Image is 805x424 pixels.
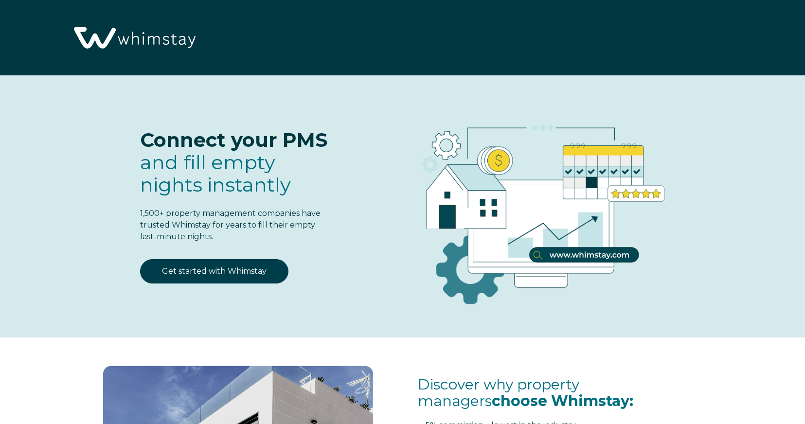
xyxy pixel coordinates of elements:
[418,375,633,410] span: Discover why property managers
[68,5,199,72] img: Whimstay Logo-02 1
[492,392,633,410] span: choose Whimstay:
[366,95,709,319] img: RBO Ilustrations-03
[140,150,291,196] span: fill empty nights instantly
[140,128,327,152] span: Connect your PMS
[140,209,321,241] span: 1,500+ property management companies have trusted Whimstay for years to fill their empty last-min...
[140,150,291,196] span: and
[140,259,288,283] a: Get started with Whimstay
